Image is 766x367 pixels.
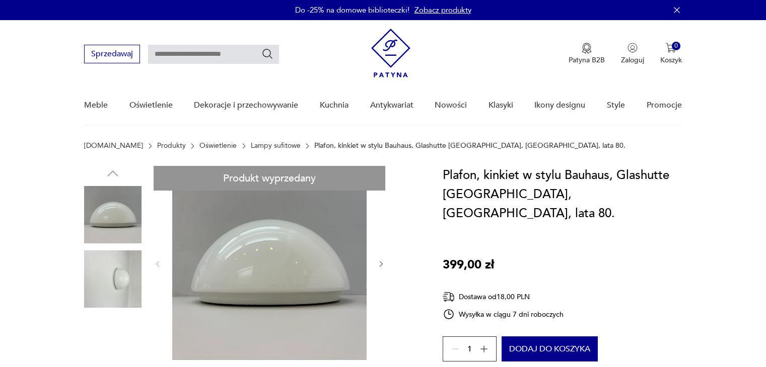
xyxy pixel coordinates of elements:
img: Ikona koszyka [666,43,676,53]
a: Kuchnia [320,86,349,125]
div: 0 [672,42,680,50]
h1: Plafon, kinkiet w stylu Bauhaus, Glashutte [GEOGRAPHIC_DATA], [GEOGRAPHIC_DATA], lata 80. [443,166,682,223]
a: Antykwariat [370,86,413,125]
div: Dostawa od 18,00 PLN [443,291,564,303]
img: Zdjęcie produktu Plafon, kinkiet w stylu Bauhaus, Glashutte Limburg, Niemcy, lata 80. [84,186,142,243]
button: Zaloguj [621,43,644,65]
img: Zdjęcie produktu Plafon, kinkiet w stylu Bauhaus, Glashutte Limburg, Niemcy, lata 80. [84,250,142,308]
span: 1 [467,346,472,352]
p: Plafon, kinkiet w stylu Bauhaus, Glashutte [GEOGRAPHIC_DATA], [GEOGRAPHIC_DATA], lata 80. [314,142,625,150]
p: Koszyk [660,55,682,65]
a: Sprzedawaj [84,51,140,58]
button: Dodaj do koszyka [502,336,598,361]
a: Ikony designu [534,86,585,125]
a: Meble [84,86,108,125]
p: Zaloguj [621,55,644,65]
button: 0Koszyk [660,43,682,65]
img: Patyna - sklep z meblami i dekoracjami vintage [371,29,410,77]
button: Szukaj [261,48,273,60]
p: Patyna B2B [569,55,605,65]
p: Do -25% na domowe biblioteczki! [295,5,409,15]
img: Ikonka użytkownika [628,43,638,53]
a: Lampy sufitowe [251,142,301,150]
a: Oświetlenie [199,142,237,150]
img: Zdjęcie produktu Plafon, kinkiet w stylu Bauhaus, Glashutte Limburg, Niemcy, lata 80. [172,166,367,360]
button: Patyna B2B [569,43,605,65]
a: Dekoracje i przechowywanie [194,86,298,125]
a: Style [607,86,625,125]
button: Sprzedawaj [84,45,140,63]
a: Nowości [435,86,467,125]
a: Ikona medaluPatyna B2B [569,43,605,65]
img: Ikona dostawy [443,291,455,303]
a: Klasyki [489,86,513,125]
a: Produkty [157,142,186,150]
a: Zobacz produkty [414,5,471,15]
div: Wysyłka w ciągu 7 dni roboczych [443,308,564,320]
a: [DOMAIN_NAME] [84,142,143,150]
img: Ikona medalu [582,43,592,54]
a: Promocje [647,86,682,125]
div: Produkt wyprzedany [154,166,385,191]
a: Oświetlenie [129,86,173,125]
p: 399,00 zł [443,255,494,274]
